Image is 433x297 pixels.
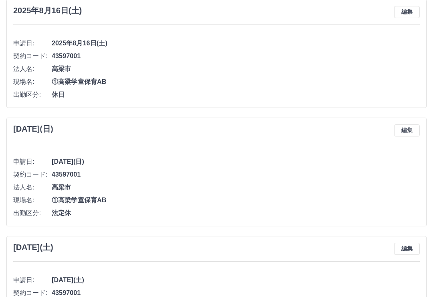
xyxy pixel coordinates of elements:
[52,196,420,205] span: ①高梁学童保育AB
[13,157,52,167] span: 申請日:
[13,90,52,100] span: 出勤区分:
[13,196,52,205] span: 現場名:
[52,65,420,74] span: 高梁市
[394,6,420,18] button: 編集
[52,90,420,100] span: 休日
[13,65,52,74] span: 法人名:
[13,243,53,252] h3: [DATE](土)
[13,209,52,218] span: 出勤区分:
[13,125,53,134] h3: [DATE](日)
[13,276,52,285] span: 申請日:
[13,52,52,61] span: 契約コード:
[52,183,420,193] span: 高梁市
[52,39,420,49] span: 2025年8月16日(土)
[52,157,420,167] span: [DATE](日)
[394,243,420,255] button: 編集
[13,170,52,180] span: 契約コード:
[52,170,420,180] span: 43597001
[52,52,420,61] span: 43597001
[13,77,52,87] span: 現場名:
[13,39,52,49] span: 申請日:
[13,183,52,193] span: 法人名:
[394,125,420,137] button: 編集
[52,77,420,87] span: ①高梁学童保育AB
[52,276,420,285] span: [DATE](土)
[52,209,420,218] span: 法定休
[13,6,82,16] h3: 2025年8月16日(土)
